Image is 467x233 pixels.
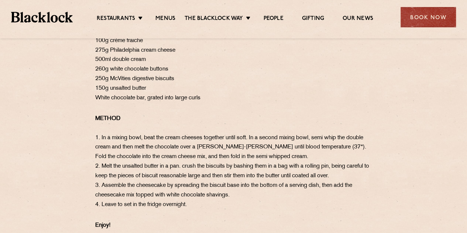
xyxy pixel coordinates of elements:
[302,15,324,23] a: Gifting
[343,15,373,23] a: Our News
[95,114,372,210] p: 1. In a mixing bowl, beat the cream cheeses together until soft. In a second mixing bowl, semi wh...
[95,36,372,103] p: 100g crème fraiche 275g Philadelphia cream cheese 500ml double cream 260g white chocolate buttons...
[263,15,283,23] a: People
[95,116,120,121] strong: METHOD ​​​​​​​
[185,15,243,23] a: The Blacklock Way
[11,12,73,22] img: BL_Textured_Logo-footer-cropped.svg
[95,223,111,228] strong: Enjoy!
[97,15,135,23] a: Restaurants
[155,15,175,23] a: Menus
[401,7,456,27] div: Book Now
